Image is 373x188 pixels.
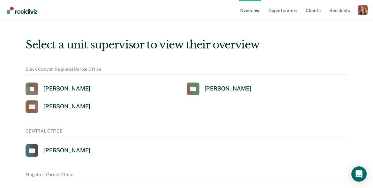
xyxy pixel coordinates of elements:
div: Select a unit supervisor to view their overview [26,38,347,51]
a: [PERSON_NAME] [26,144,90,157]
div: [PERSON_NAME] [43,103,90,110]
div: [PERSON_NAME] [43,147,90,154]
div: Black Canyon Regional Parole Office [26,67,347,75]
div: [PERSON_NAME] [205,85,251,92]
a: [PERSON_NAME] [187,83,251,95]
div: Flagstaff Parole Office [26,172,347,180]
div: [PERSON_NAME] [43,85,90,92]
img: Recidiviz [7,7,37,14]
button: Profile dropdown button [358,5,368,15]
a: [PERSON_NAME] [26,100,90,113]
div: CENTRAL OFFICE [26,128,347,137]
div: Open Intercom Messenger [351,166,367,182]
a: [PERSON_NAME] [26,83,90,95]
